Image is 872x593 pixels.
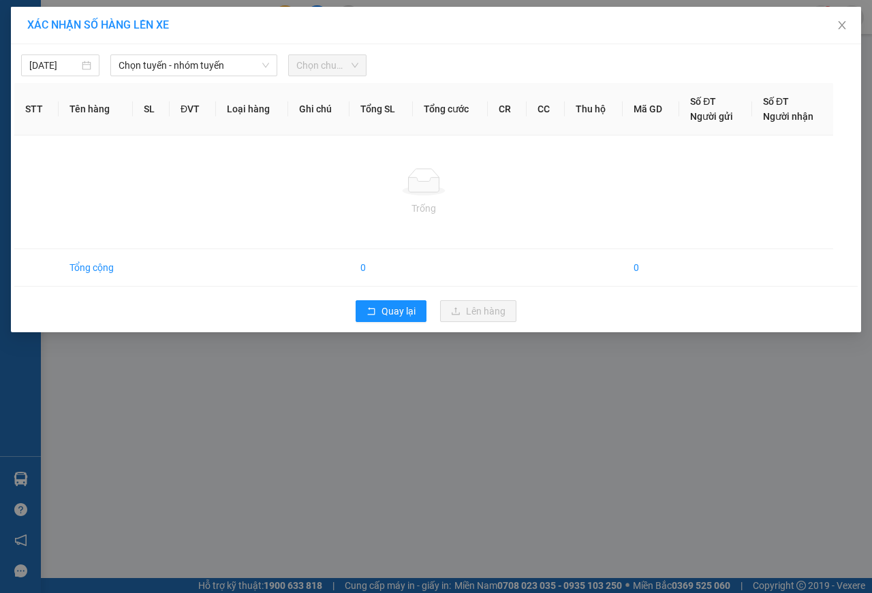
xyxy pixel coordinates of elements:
span: [PERSON_NAME]: [4,88,144,96]
span: In ngày: [4,99,83,107]
th: Tổng SL [349,83,413,135]
button: rollbackQuay lại [356,300,426,322]
span: XÁC NHẬN SỐ HÀNG LÊN XE [27,18,169,31]
th: CR [488,83,526,135]
td: 0 [349,249,413,287]
span: Số ĐT [690,96,716,107]
span: Hotline: 19001152 [108,61,167,69]
strong: ĐỒNG PHƯỚC [108,7,187,19]
th: Thu hộ [565,83,623,135]
span: Chọn chuyến [296,55,358,76]
span: VPMC1410250008 [68,86,145,97]
span: rollback [367,306,376,317]
span: Số ĐT [763,96,789,107]
th: ĐVT [170,83,216,135]
button: uploadLên hàng [440,300,516,322]
button: Close [823,7,861,45]
span: Bến xe [GEOGRAPHIC_DATA] [108,22,183,39]
td: 0 [623,249,679,287]
img: logo [5,8,65,68]
span: 01 Võ Văn Truyện, KP.1, Phường 2 [108,41,187,58]
span: ----------------------------------------- [37,74,167,84]
th: Tổng cước [413,83,488,135]
th: CC [527,83,565,135]
input: 14/10/2025 [29,58,79,73]
span: close [837,20,847,31]
span: down [262,61,270,69]
th: STT [14,83,59,135]
th: SL [133,83,170,135]
div: Trống [25,201,822,216]
th: Loại hàng [216,83,289,135]
span: Người nhận [763,111,813,122]
td: Tổng cộng [59,249,133,287]
span: 13:33:45 [DATE] [30,99,83,107]
th: Mã GD [623,83,679,135]
th: Tên hàng [59,83,133,135]
th: Ghi chú [288,83,349,135]
span: Người gửi [690,111,733,122]
span: Chọn tuyến - nhóm tuyến [119,55,269,76]
span: Quay lại [381,304,416,319]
